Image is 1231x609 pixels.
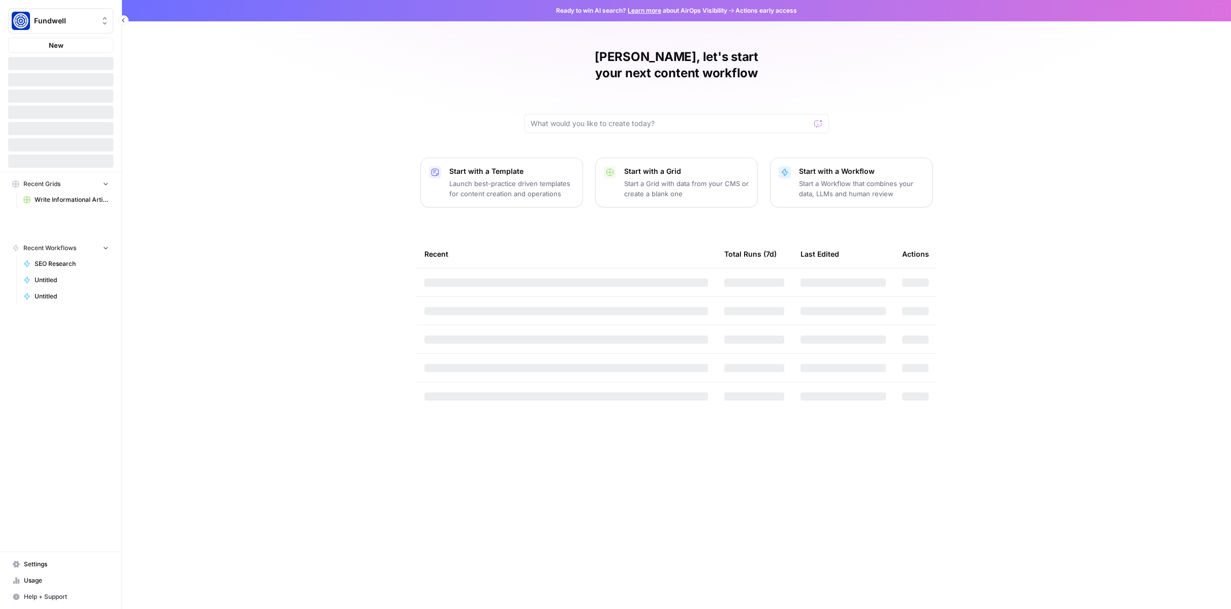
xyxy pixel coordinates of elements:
a: Usage [8,572,113,589]
p: Start with a Grid [624,166,749,176]
span: Write Informational Article [35,195,109,204]
span: Recent Grids [23,179,60,189]
input: What would you like to create today? [531,118,810,129]
button: Start with a WorkflowStart a Workflow that combines your data, LLMs and human review [770,158,933,207]
button: Help + Support [8,589,113,605]
button: New [8,38,113,53]
a: Settings [8,556,113,572]
button: Recent Grids [8,176,113,192]
span: Usage [24,576,109,585]
a: Untitled [19,288,113,304]
div: Total Runs (7d) [724,240,777,268]
span: New [49,40,64,50]
span: Actions early access [735,6,797,15]
span: Ready to win AI search? about AirOps Visibility [556,6,727,15]
div: Recent [424,240,708,268]
span: Untitled [35,276,109,285]
a: SEO Research [19,256,113,272]
span: Untitled [35,292,109,301]
p: Launch best-practice driven templates for content creation and operations [449,178,574,199]
span: Help + Support [24,592,109,601]
h1: [PERSON_NAME], let's start your next content workflow [524,49,829,81]
button: Start with a TemplateLaunch best-practice driven templates for content creation and operations [420,158,583,207]
a: Learn more [628,7,661,14]
p: Start a Workflow that combines your data, LLMs and human review [799,178,924,199]
p: Start with a Template [449,166,574,176]
span: Fundwell [34,16,96,26]
a: Write Informational Article [19,192,113,208]
button: Workspace: Fundwell [8,8,113,34]
img: Fundwell Logo [12,12,30,30]
span: SEO Research [35,259,109,268]
p: Start with a Workflow [799,166,924,176]
div: Actions [902,240,929,268]
span: Recent Workflows [23,243,76,253]
span: Settings [24,560,109,569]
button: Start with a GridStart a Grid with data from your CMS or create a blank one [595,158,758,207]
a: Untitled [19,272,113,288]
p: Start a Grid with data from your CMS or create a blank one [624,178,749,199]
button: Recent Workflows [8,240,113,256]
div: Last Edited [801,240,839,268]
